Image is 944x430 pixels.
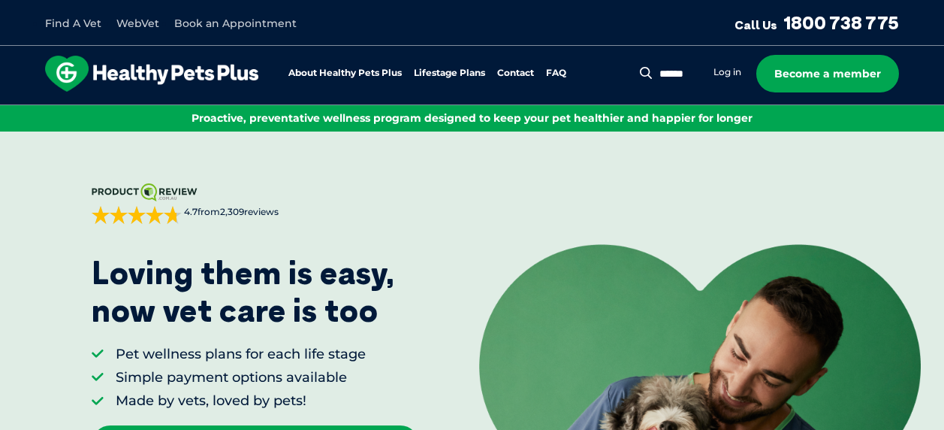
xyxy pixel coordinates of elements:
[92,206,182,224] div: 4.7 out of 5 stars
[734,17,777,32] span: Call Us
[734,11,899,34] a: Call Us1800 738 775
[116,345,366,364] li: Pet wellness plans for each life stage
[116,392,366,410] li: Made by vets, loved by pets!
[288,68,402,78] a: About Healthy Pets Plus
[414,68,485,78] a: Lifestage Plans
[116,368,366,387] li: Simple payment options available
[45,56,258,92] img: hpp-logo
[92,183,419,224] a: 4.7from2,309reviews
[184,206,198,217] strong: 4.7
[92,254,395,330] p: Loving them is easy, now vet care is too
[174,17,297,30] a: Book an Appointment
[637,65,656,80] button: Search
[546,68,566,78] a: FAQ
[45,17,101,30] a: Find A Vet
[192,111,752,125] span: Proactive, preventative wellness program designed to keep your pet healthier and happier for longer
[756,55,899,92] a: Become a member
[220,206,279,217] span: 2,309 reviews
[713,66,741,78] a: Log in
[116,17,159,30] a: WebVet
[182,206,279,219] span: from
[497,68,534,78] a: Contact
